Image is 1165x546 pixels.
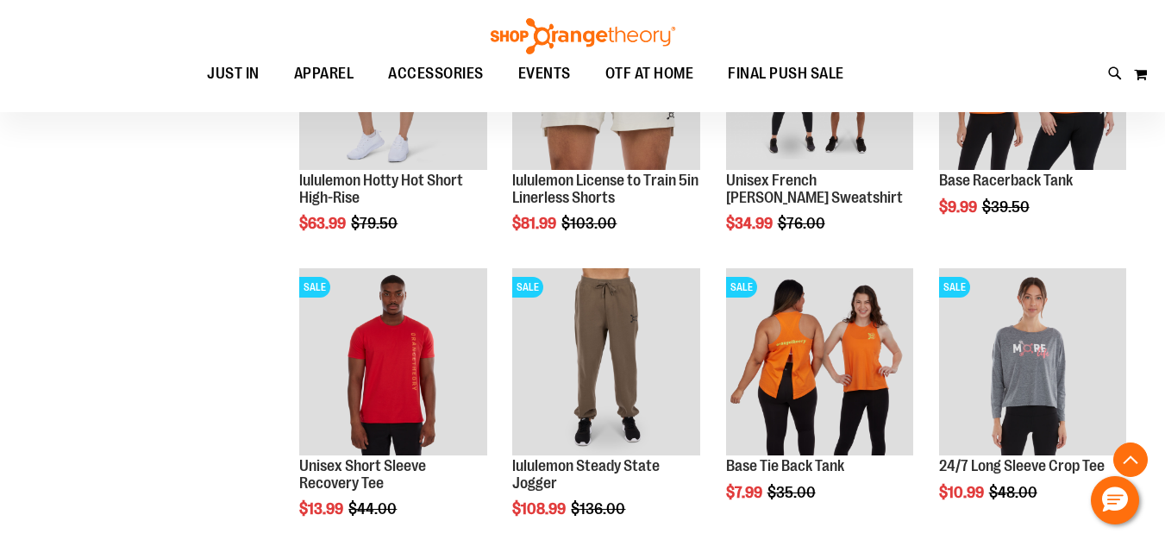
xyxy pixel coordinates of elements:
[299,500,346,518] span: $13.99
[299,215,348,232] span: $63.99
[939,172,1073,189] a: Base Racerback Tank
[207,54,260,93] span: JUST IN
[767,484,818,501] span: $35.00
[512,500,568,518] span: $108.99
[190,54,277,94] a: JUST IN
[299,268,486,458] a: Product image for Unisex Short Sleeve Recovery TeeSALE
[930,260,1135,545] div: product
[939,484,986,501] span: $10.99
[501,54,588,94] a: EVENTS
[726,268,913,458] a: Product image for Base Tie Back TankSALE
[588,54,711,94] a: OTF AT HOME
[726,277,757,298] span: SALE
[512,277,543,298] span: SALE
[348,500,399,518] span: $44.00
[717,260,922,545] div: product
[939,198,980,216] span: $9.99
[512,268,699,455] img: lululemon Steady State Jogger
[726,215,775,232] span: $34.99
[571,500,628,518] span: $136.00
[299,268,486,455] img: Product image for Unisex Short Sleeve Recovery Tee
[1091,476,1139,524] button: Hello, have a question? Let’s chat.
[351,215,400,232] span: $79.50
[605,54,694,93] span: OTF AT HOME
[939,457,1105,474] a: 24/7 Long Sleeve Crop Tee
[726,457,844,474] a: Base Tie Back Tank
[726,172,903,206] a: Unisex French [PERSON_NAME] Sweatshirt
[939,268,1126,455] img: Product image for 24/7 Long Sleeve Crop Tee
[299,172,463,206] a: lululemon Hotty Hot Short High-Rise
[512,215,559,232] span: $81.99
[488,18,678,54] img: Shop Orangetheory
[982,198,1032,216] span: $39.50
[989,484,1040,501] span: $48.00
[388,54,484,93] span: ACCESSORIES
[371,54,501,94] a: ACCESSORIES
[726,268,913,455] img: Product image for Base Tie Back Tank
[512,268,699,458] a: lululemon Steady State JoggerSALE
[512,457,660,492] a: lululemon Steady State Jogger
[939,277,970,298] span: SALE
[518,54,571,93] span: EVENTS
[294,54,354,93] span: APPAREL
[778,215,828,232] span: $76.00
[512,172,698,206] a: lululemon License to Train 5in Linerless Shorts
[299,277,330,298] span: SALE
[726,484,765,501] span: $7.99
[1113,442,1148,477] button: Back To Top
[939,268,1126,458] a: Product image for 24/7 Long Sleeve Crop TeeSALE
[561,215,619,232] span: $103.00
[728,54,844,93] span: FINAL PUSH SALE
[711,54,861,93] a: FINAL PUSH SALE
[299,457,426,492] a: Unisex Short Sleeve Recovery Tee
[277,54,372,94] a: APPAREL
